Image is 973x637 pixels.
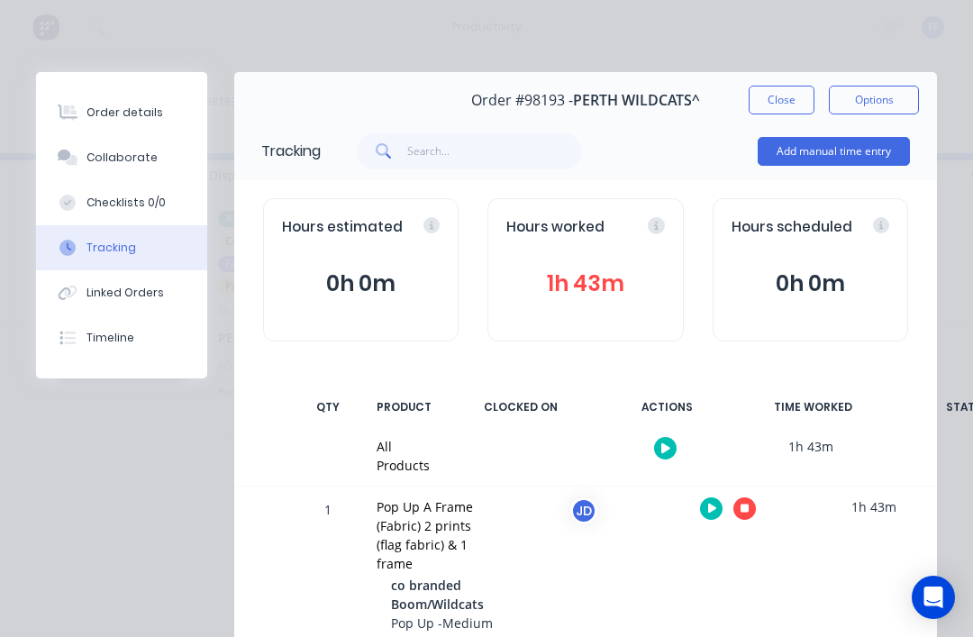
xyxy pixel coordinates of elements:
span: Hours scheduled [732,217,852,238]
div: PRODUCT [366,388,442,426]
span: co branded Boom/Wildcats [391,576,484,614]
div: CLOCKED ON [453,388,588,426]
div: Order details [86,105,163,121]
div: 1h 43m [743,426,878,467]
div: QTY [301,388,355,426]
button: 1h 43m [506,267,664,301]
button: 0h 0m [732,267,889,301]
input: Search... [407,133,583,169]
button: Add manual time entry [758,137,910,166]
div: Checklists 0/0 [86,195,166,211]
div: Tracking [261,141,321,162]
span: PERTH WILDCATS^ [573,92,700,109]
div: Timeline [86,330,134,346]
button: Options [829,86,919,114]
div: All Products [377,437,430,475]
div: 1h 43m [806,487,941,527]
button: Close [749,86,814,114]
button: Linked Orders [36,270,207,315]
span: Order #98193 - [471,92,573,109]
div: Open Intercom Messenger [912,576,955,619]
div: Linked Orders [86,285,164,301]
button: Collaborate [36,135,207,180]
div: TIME WORKED [745,388,880,426]
div: Pop Up A Frame (Fabric) 2 prints (flag fabric) & 1 frame [377,497,493,573]
button: Timeline [36,315,207,360]
button: Tracking [36,225,207,270]
span: Hours estimated [282,217,403,238]
div: Collaborate [86,150,158,166]
span: Hours worked [506,217,605,238]
div: Tracking [86,240,136,256]
button: Checklists 0/0 [36,180,207,225]
button: Order details [36,90,207,135]
div: JD [570,497,597,524]
div: ACTIONS [599,388,734,426]
button: 0h 0m [282,267,440,301]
